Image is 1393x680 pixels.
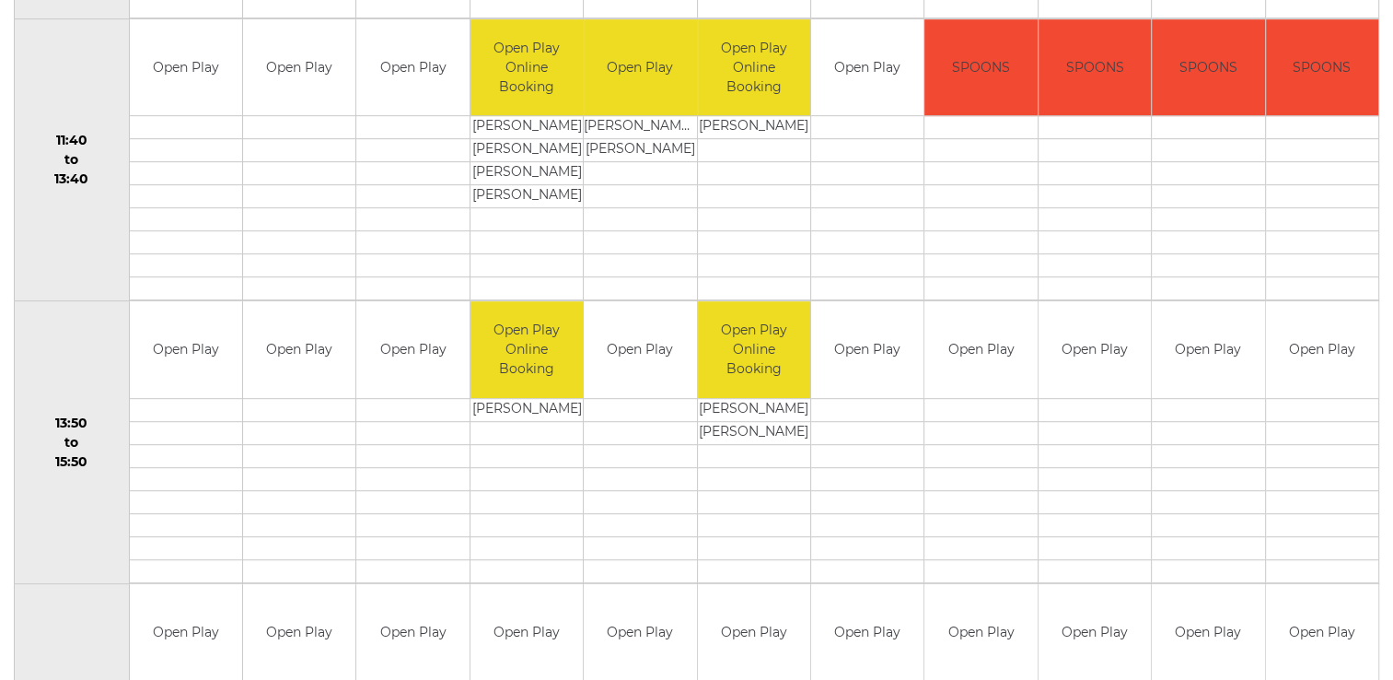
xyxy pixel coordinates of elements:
[924,301,1037,398] td: Open Play
[698,398,810,421] td: [PERSON_NAME]
[584,116,696,139] td: [PERSON_NAME] WOADDEN
[470,185,583,208] td: [PERSON_NAME]
[924,19,1037,116] td: SPOONS
[470,116,583,139] td: [PERSON_NAME]
[1152,301,1264,398] td: Open Play
[1039,19,1151,116] td: SPOONS
[811,301,923,398] td: Open Play
[470,19,583,116] td: Open Play Online Booking
[811,19,923,116] td: Open Play
[130,301,242,398] td: Open Play
[243,19,355,116] td: Open Play
[470,139,583,162] td: [PERSON_NAME]
[470,162,583,185] td: [PERSON_NAME]
[130,19,242,116] td: Open Play
[1266,19,1379,116] td: SPOONS
[356,301,469,398] td: Open Play
[1039,301,1151,398] td: Open Play
[584,301,696,398] td: Open Play
[584,139,696,162] td: [PERSON_NAME]
[470,301,583,398] td: Open Play Online Booking
[1266,301,1379,398] td: Open Play
[243,301,355,398] td: Open Play
[356,19,469,116] td: Open Play
[698,301,810,398] td: Open Play Online Booking
[1152,19,1264,116] td: SPOONS
[698,19,810,116] td: Open Play Online Booking
[698,116,810,139] td: [PERSON_NAME]
[584,19,696,116] td: Open Play
[698,421,810,444] td: [PERSON_NAME]
[15,18,130,301] td: 11:40 to 13:40
[470,398,583,421] td: [PERSON_NAME]
[15,301,130,584] td: 13:50 to 15:50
